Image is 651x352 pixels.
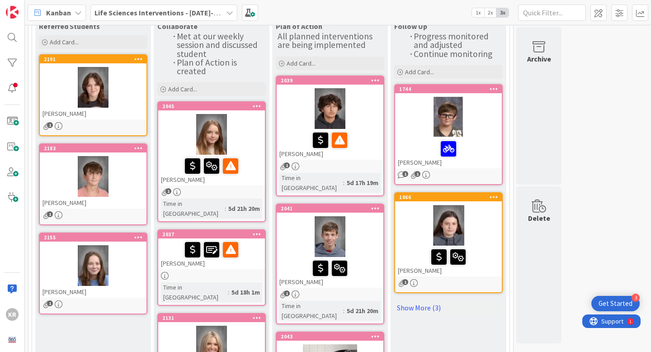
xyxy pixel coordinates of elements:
div: Archive [527,53,551,64]
div: 2155[PERSON_NAME] [40,233,146,298]
a: 1866[PERSON_NAME] [394,192,503,293]
div: [PERSON_NAME] [395,246,502,276]
div: [PERSON_NAME] [40,108,146,119]
div: 1866[PERSON_NAME] [395,193,502,276]
div: [PERSON_NAME] [40,286,146,298]
div: 5d 17h 19m [344,178,381,188]
div: 1744 [395,85,502,93]
div: 2155 [40,233,146,242]
a: 2037[PERSON_NAME]Time in [GEOGRAPHIC_DATA]:5d 18h 1m [157,229,266,306]
span: 1 [284,162,290,168]
input: Quick Filter... [518,5,586,21]
div: Delete [528,213,550,224]
div: Time in [GEOGRAPHIC_DATA] [161,282,228,302]
div: 2131 [158,314,265,322]
span: Add Card... [168,85,197,93]
span: Follow Up [394,22,427,31]
div: 2183 [40,144,146,152]
span: 3x [496,8,509,17]
span: 2x [484,8,496,17]
span: Kanban [46,7,71,18]
div: [PERSON_NAME] [395,138,502,168]
b: Life Sciences Interventions - [DATE]-[DATE] [94,8,235,17]
div: [PERSON_NAME] [158,155,265,186]
div: Time in [GEOGRAPHIC_DATA] [161,199,225,219]
div: 2191 [40,55,146,63]
a: 2155[PERSON_NAME] [39,233,147,314]
div: 2041 [281,205,383,212]
div: 2045 [158,102,265,110]
div: 2043 [281,333,383,340]
div: 2037 [162,231,265,238]
span: 1 [415,171,420,177]
span: 1 [402,171,408,177]
div: 2155 [44,234,146,241]
span: 1 [402,279,408,285]
div: 3 [632,294,640,302]
div: 1866 [399,194,502,200]
div: 2041 [277,205,383,213]
span: 1 [47,211,53,217]
div: 2191[PERSON_NAME] [40,55,146,119]
a: 2041[PERSON_NAME]Time in [GEOGRAPHIC_DATA]:5d 21h 20m [276,204,384,324]
div: 2183 [44,145,146,152]
div: 1 [47,4,49,11]
a: 2039[PERSON_NAME]Time in [GEOGRAPHIC_DATA]:5d 17h 19m [276,76,384,196]
span: 1 [47,300,53,306]
div: 2037 [158,230,265,238]
div: 2039[PERSON_NAME] [277,76,383,160]
span: Support [19,1,41,12]
div: 2131 [162,315,265,321]
div: Get Started [599,299,632,308]
div: Open Get Started checklist, remaining modules: 3 [591,296,640,311]
a: 2191[PERSON_NAME] [39,54,147,136]
span: Continue monitoring [414,48,492,59]
div: KR [6,308,19,321]
div: 2041[PERSON_NAME] [277,205,383,288]
div: 2043 [277,333,383,341]
span: Progress monitored and adjusted [414,31,491,50]
span: : [343,178,344,188]
span: Plan of Action is created [177,57,239,76]
div: [PERSON_NAME] [40,197,146,209]
span: Add Card... [287,59,316,67]
div: 1866 [395,193,502,201]
div: 2039 [277,76,383,85]
div: [PERSON_NAME] [277,257,383,288]
span: Met at our weekly session and discussed student [177,31,259,59]
a: Show More (3) [394,300,503,315]
span: Add Card... [405,68,434,76]
div: [PERSON_NAME] [277,129,383,160]
div: 1744 [399,86,502,92]
div: 5d 21h 20m [226,204,262,214]
span: : [228,287,229,297]
div: 5d 21h 20m [344,306,381,316]
span: 1 [165,188,171,194]
span: Add Card... [50,38,79,46]
img: avatar [6,333,19,346]
div: Time in [GEOGRAPHIC_DATA] [279,173,343,193]
span: Plan of Action [276,22,322,31]
div: 1744[PERSON_NAME] [395,85,502,168]
span: 1 [284,290,290,296]
span: 1 [47,122,53,128]
div: Time in [GEOGRAPHIC_DATA] [279,301,343,321]
div: 2037[PERSON_NAME] [158,230,265,269]
span: Collaborate [157,22,198,31]
div: 2045[PERSON_NAME] [158,102,265,186]
a: 1744[PERSON_NAME] [394,84,503,185]
span: : [225,204,226,214]
div: 5d 18h 1m [229,287,262,297]
span: 1x [472,8,484,17]
a: 2183[PERSON_NAME] [39,143,147,225]
a: 2045[PERSON_NAME]Time in [GEOGRAPHIC_DATA]:5d 21h 20m [157,101,266,222]
span: : [343,306,344,316]
div: 2191 [44,56,146,62]
img: Visit kanbanzone.com [6,6,19,19]
div: 2039 [281,77,383,84]
div: [PERSON_NAME] [158,238,265,269]
div: 2045 [162,103,265,109]
div: 2183[PERSON_NAME] [40,144,146,209]
span: All planned interventions are being implemented [278,31,374,50]
span: Referred Students [39,22,100,31]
